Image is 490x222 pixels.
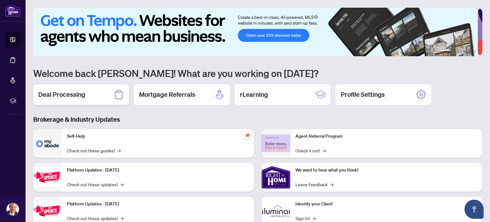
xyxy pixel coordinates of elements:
[458,50,461,52] button: 3
[33,129,62,158] img: Self-Help
[453,50,456,52] button: 2
[240,90,268,99] h2: rLearning
[330,181,333,188] span: →
[67,215,123,222] a: Check out these updates!→
[139,90,195,99] h2: Mortgage Referrals
[295,181,333,188] a: Leave Feedback→
[341,90,385,99] h2: Profile Settings
[33,167,62,187] img: Platform Updates - July 21, 2025
[463,50,466,52] button: 4
[67,167,249,174] p: Platform Updates - [DATE]
[120,181,123,188] span: →
[67,147,121,154] a: Check out these guides!→
[67,181,123,188] a: Check out these updates!→
[262,134,290,152] img: Agent Referral Program
[33,115,482,124] h3: Brokerage & Industry Updates
[5,5,20,17] img: logo
[7,203,19,215] img: Profile Icon
[67,133,249,140] p: Self-Help
[323,147,326,154] span: →
[120,215,123,222] span: →
[295,167,477,174] p: We want to hear what you think!
[464,200,484,219] button: Open asap
[295,215,316,222] a: Sign In!→
[295,147,326,154] a: Check it out!→
[38,90,85,99] h2: Deal Processing
[312,215,316,222] span: →
[295,133,477,140] p: Agent Referral Program
[33,8,478,56] img: Slide 0
[117,147,121,154] span: →
[295,201,477,208] p: Identify your Client
[33,201,62,221] img: Platform Updates - July 8, 2025
[33,67,482,79] h1: Welcome back [PERSON_NAME]! What are you working on [DATE]?
[244,132,251,139] span: pushpin
[262,163,290,192] img: We want to hear what you think!
[67,201,249,208] p: Platform Updates - [DATE]
[440,50,450,52] button: 1
[468,50,471,52] button: 5
[473,50,476,52] button: 6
